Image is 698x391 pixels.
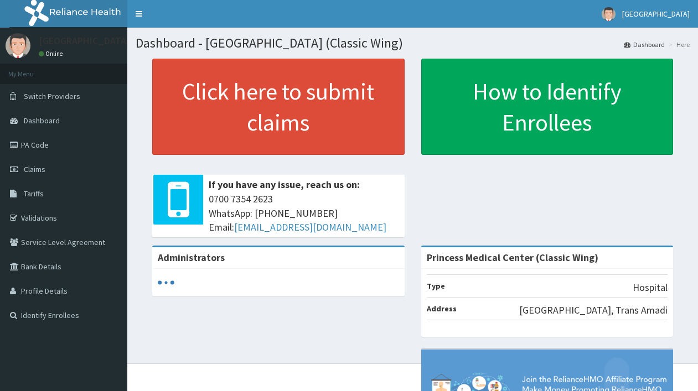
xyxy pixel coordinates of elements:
a: Dashboard [624,40,665,49]
b: Type [427,281,445,291]
span: Claims [24,164,45,174]
a: Online [39,50,65,58]
span: 0700 7354 2623 WhatsApp: [PHONE_NUMBER] Email: [209,192,399,234]
svg: audio-loading [158,274,174,291]
p: Hospital [633,280,668,295]
b: If you have any issue, reach us on: [209,178,360,191]
b: Address [427,304,457,314]
span: [GEOGRAPHIC_DATA] [622,9,690,19]
a: How to Identify Enrollees [421,59,674,155]
strong: Princess Medical Center (Classic Wing) [427,251,598,264]
img: User Image [602,7,616,21]
p: [GEOGRAPHIC_DATA] [39,36,130,46]
li: Here [666,40,690,49]
span: Dashboard [24,116,60,126]
b: Administrators [158,251,225,264]
span: Switch Providers [24,91,80,101]
span: Tariffs [24,189,44,199]
a: [EMAIL_ADDRESS][DOMAIN_NAME] [234,221,386,233]
img: User Image [6,33,30,58]
h1: Dashboard - [GEOGRAPHIC_DATA] (Classic Wing) [136,36,690,50]
a: Click here to submit claims [152,59,405,155]
p: [GEOGRAPHIC_DATA], Trans Amadi [519,303,668,317]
